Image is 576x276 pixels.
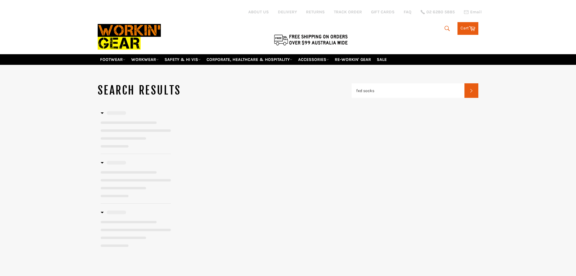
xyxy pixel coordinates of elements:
a: TRACK ORDER [334,9,362,15]
a: GIFT CARDS [371,9,395,15]
a: DELIVERY [278,9,297,15]
a: ABOUT US [248,9,269,15]
a: ACCESSORIES [296,54,331,65]
a: CORPORATE, HEALTHCARE & HOSPITALITY [204,54,295,65]
a: WORKWEAR [129,54,161,65]
a: 02 6280 5885 [421,10,455,14]
a: Cart [457,22,478,35]
a: SALE [374,54,389,65]
span: Email [470,10,482,14]
h1: Search results [98,83,352,98]
a: FAQ [404,9,412,15]
span: 02 6280 5885 [426,10,455,14]
a: RE-WORKIN' GEAR [332,54,373,65]
a: FOOTWEAR [98,54,128,65]
a: Email [464,10,482,15]
input: Search [352,83,465,98]
img: Workin Gear leaders in Workwear, Safety Boots, PPE, Uniforms. Australia's No.1 in Workwear [98,20,161,54]
a: RETURNS [306,9,325,15]
img: Flat $9.95 shipping Australia wide [273,33,349,46]
a: SAFETY & HI VIS [162,54,203,65]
